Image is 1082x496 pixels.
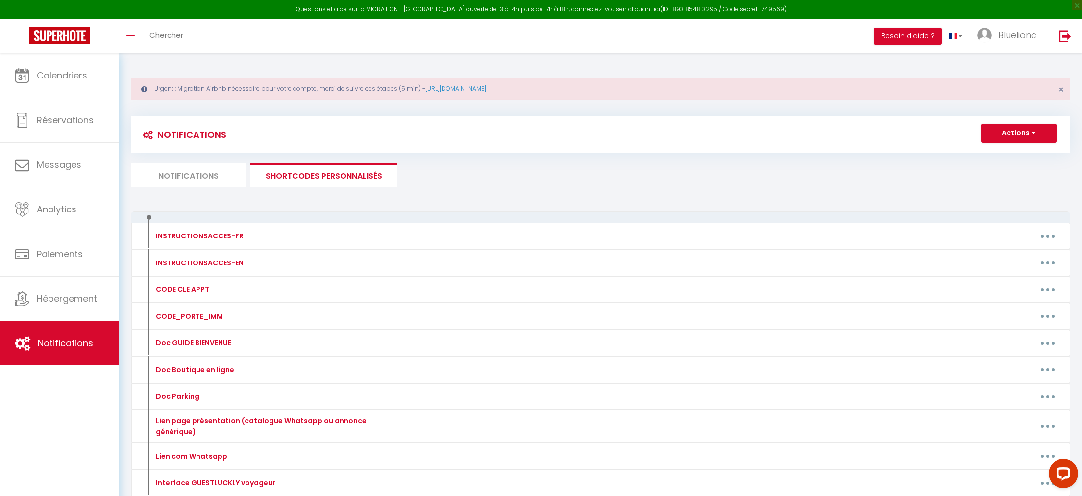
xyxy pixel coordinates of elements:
[153,477,275,488] div: Interface GUESTLUCKLY voyageur
[874,28,942,45] button: Besoin d'aide ?
[981,124,1057,143] button: Actions
[131,78,1070,100] div: Urgent : Migration Airbnb nécessaire pour votre compte, merci de suivre ces étapes (5 min) -
[1041,455,1082,496] iframe: LiveChat chat widget
[153,258,244,268] div: INSTRUCTIONSACCES-EN
[38,337,93,349] span: Notifications
[37,248,83,260] span: Paiements
[153,365,234,375] div: Doc Boutique en ligne
[1058,83,1064,96] span: ×
[37,114,94,126] span: Réservations
[1059,30,1071,42] img: logout
[153,311,223,322] div: CODE_PORTE_IMM
[619,5,660,13] a: en cliquant ici
[37,203,76,215] span: Analytics
[142,19,191,53] a: Chercher
[138,124,226,146] h3: Notifications
[29,27,90,44] img: Super Booking
[153,231,244,241] div: INSTRUCTIONSACCES-FR
[425,84,486,93] a: [URL][DOMAIN_NAME]
[131,163,246,187] li: Notifications
[153,284,209,295] div: CODE CLE APPT
[998,29,1036,41] span: Bluelionc
[37,69,87,81] span: Calendriers
[37,292,97,305] span: Hébergement
[977,28,992,43] img: ...
[1058,85,1064,94] button: Close
[149,30,183,40] span: Chercher
[153,338,231,348] div: Doc GUIDE BIENVENUE
[37,158,81,171] span: Messages
[970,19,1049,53] a: ... Bluelionc
[153,391,199,402] div: Doc Parking
[153,451,227,462] div: Lien com Whatsapp
[250,163,397,187] li: SHORTCODES PERSONNALISÉS
[153,416,371,437] div: Lien page présentation (catalogue Whatsapp ou annonce générique)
